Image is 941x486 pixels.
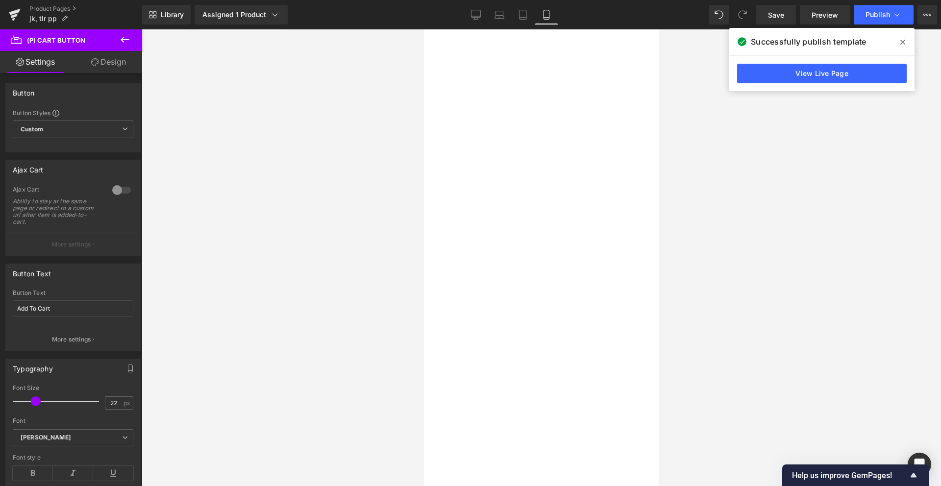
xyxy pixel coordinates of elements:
div: Ajax Cart [13,160,44,174]
button: More settings [6,233,140,256]
a: Mobile [535,5,558,24]
button: Undo [709,5,729,24]
span: Library [161,10,184,19]
button: Publish [854,5,914,24]
div: Ability to stay at the same page or redirect to a custom url after item is added-to-cart. [13,198,101,225]
span: Help us improve GemPages! [792,471,908,480]
a: New Library [142,5,191,24]
p: More settings [52,240,91,249]
div: Assigned 1 Product [202,10,280,20]
a: Preview [800,5,850,24]
a: Design [73,51,144,73]
span: Save [768,10,784,20]
span: jk, tlr pp [29,15,57,23]
a: Laptop [488,5,511,24]
span: Preview [812,10,838,20]
b: Custom [21,125,43,134]
a: Desktop [464,5,488,24]
i: [PERSON_NAME] [21,434,71,442]
span: px [124,400,132,406]
div: Ajax Cart [13,186,102,196]
div: Button [13,83,34,97]
button: More settings [6,328,140,351]
div: Open Intercom Messenger [908,453,931,476]
button: More [917,5,937,24]
div: Button Text [13,264,51,278]
button: Show survey - Help us improve GemPages! [792,469,919,481]
p: More settings [52,335,91,344]
div: Typography [13,359,53,373]
div: Font Size [13,385,133,391]
a: View Live Page [737,64,907,83]
div: Button Text [13,290,133,296]
a: Tablet [511,5,535,24]
div: Font [13,417,133,424]
span: Publish [866,11,890,19]
div: Font style [13,454,133,461]
div: Button Styles [13,109,133,117]
a: Product Pages [29,5,142,13]
span: Successfully publish template [751,36,866,48]
button: Redo [733,5,752,24]
span: (P) Cart Button [27,36,85,44]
